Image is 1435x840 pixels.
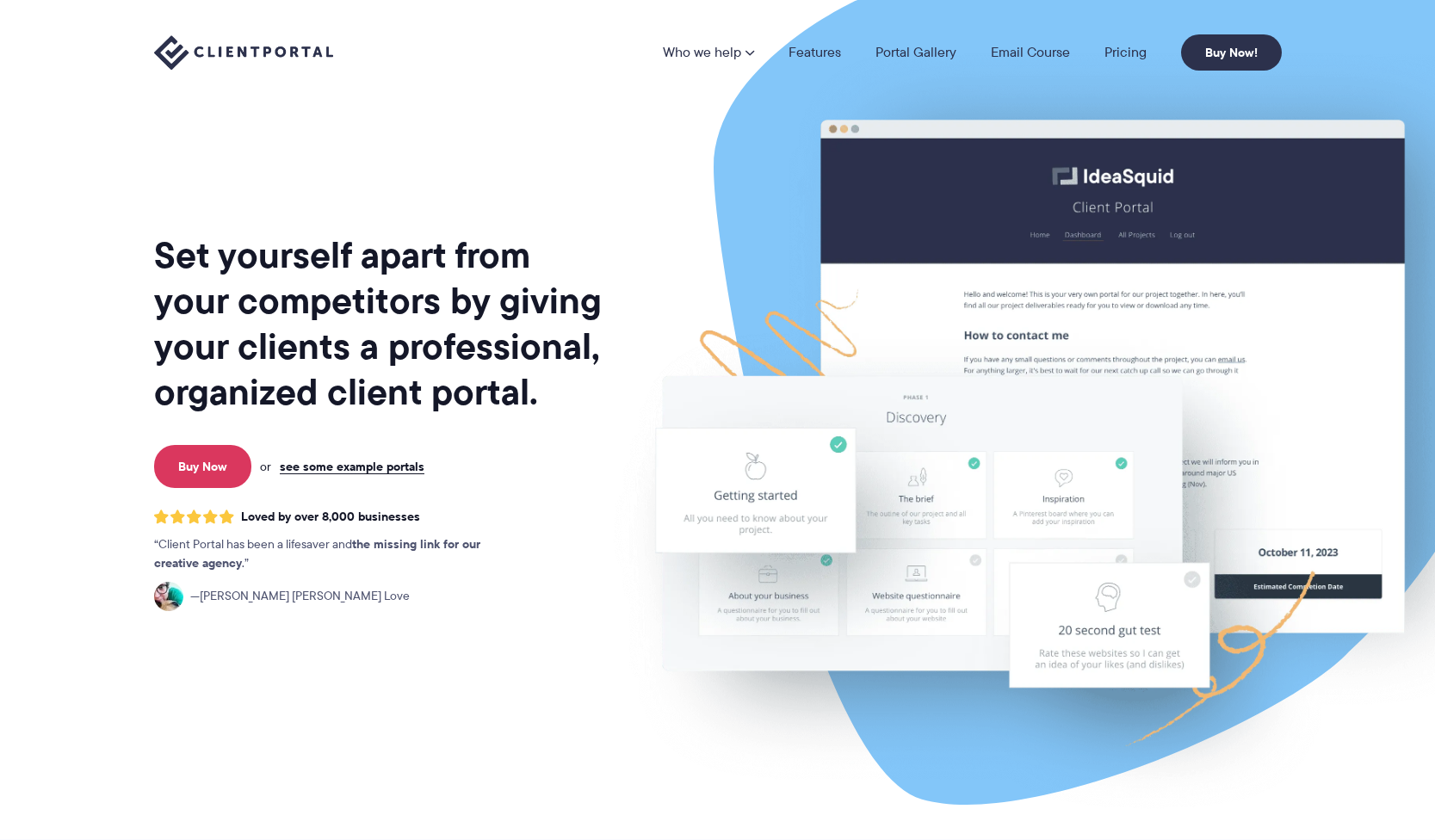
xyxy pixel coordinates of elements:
a: Portal Gallery [875,46,956,59]
span: or [260,459,271,474]
h1: Set yourself apart from your competitors by giving your clients a professional, organized client ... [154,232,605,415]
strong: the missing link for our creative agency [154,534,480,572]
a: Pricing [1104,46,1147,59]
span: Loved by over 8,000 businesses [241,510,420,524]
a: Email Course [991,46,1070,59]
a: Buy Now! [1181,34,1282,71]
a: see some example portals [280,459,424,474]
a: Features [789,46,841,59]
span: [PERSON_NAME] [PERSON_NAME] Love [190,587,410,606]
a: Buy Now [154,445,251,488]
p: Client Portal has been a lifesaver and . [154,535,516,573]
a: Who we help [663,46,754,59]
